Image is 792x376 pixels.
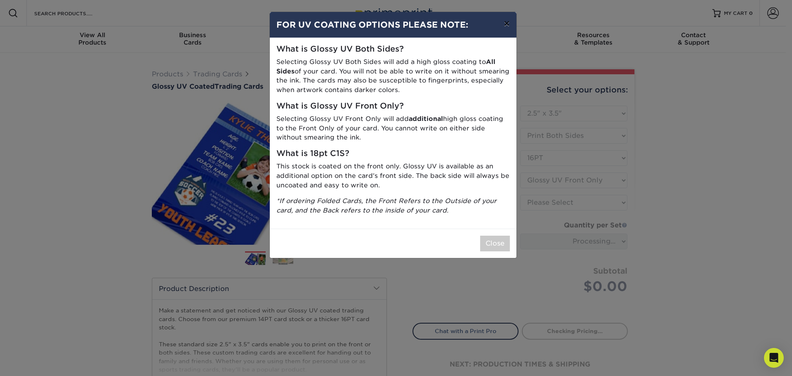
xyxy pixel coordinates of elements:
[764,348,784,368] div: Open Intercom Messenger
[409,115,443,123] strong: additional
[276,197,497,214] i: *If ordering Folded Cards, the Front Refers to the Outside of your card, and the Back refers to t...
[480,236,510,251] button: Close
[276,57,510,95] p: Selecting Glossy UV Both Sides will add a high gloss coating to of your card. You will not be abl...
[276,58,495,75] strong: All Sides
[276,114,510,142] p: Selecting Glossy UV Front Only will add high gloss coating to the Front Only of your card. You ca...
[276,19,510,31] h4: FOR UV COATING OPTIONS PLEASE NOTE:
[497,12,516,35] button: ×
[276,102,510,111] h5: What is Glossy UV Front Only?
[276,45,510,54] h5: What is Glossy UV Both Sides?
[276,162,510,190] p: This stock is coated on the front only. Glossy UV is available as an additional option on the car...
[276,149,510,158] h5: What is 18pt C1S?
